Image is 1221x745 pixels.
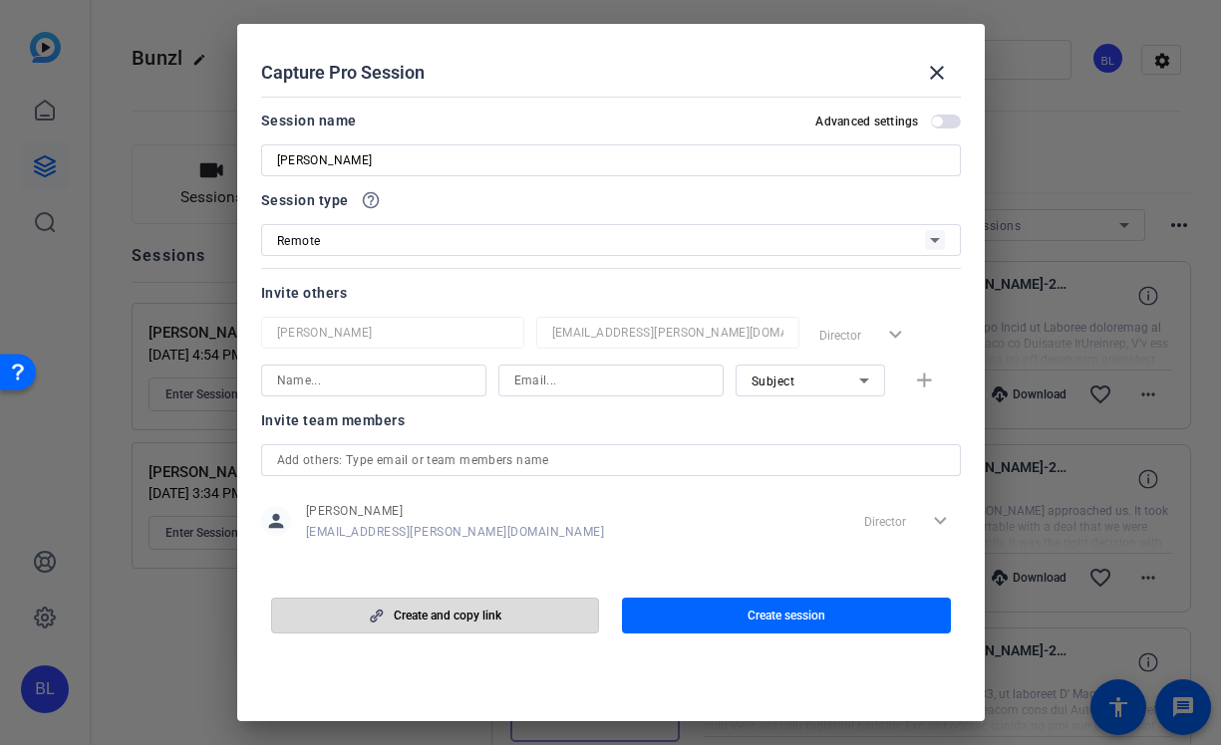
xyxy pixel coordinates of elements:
[306,524,605,540] span: [EMAIL_ADDRESS][PERSON_NAME][DOMAIN_NAME]
[277,369,470,392] input: Name...
[748,608,825,623] span: Create session
[277,234,321,248] span: Remote
[622,598,951,633] button: Create session
[394,608,501,623] span: Create and copy link
[306,503,605,519] span: [PERSON_NAME]
[815,114,918,129] h2: Advanced settings
[925,61,949,85] mat-icon: close
[261,506,291,536] mat-icon: person
[261,281,961,305] div: Invite others
[261,49,961,97] div: Capture Pro Session
[514,369,708,392] input: Email...
[752,374,795,388] span: Subject
[277,148,945,172] input: Enter Session Name
[277,448,945,472] input: Add others: Type email or team members name
[261,109,357,132] div: Session name
[552,321,783,345] input: Email...
[277,321,508,345] input: Name...
[261,188,349,212] span: Session type
[361,190,381,210] mat-icon: help_outline
[271,598,600,633] button: Create and copy link
[261,408,961,432] div: Invite team members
